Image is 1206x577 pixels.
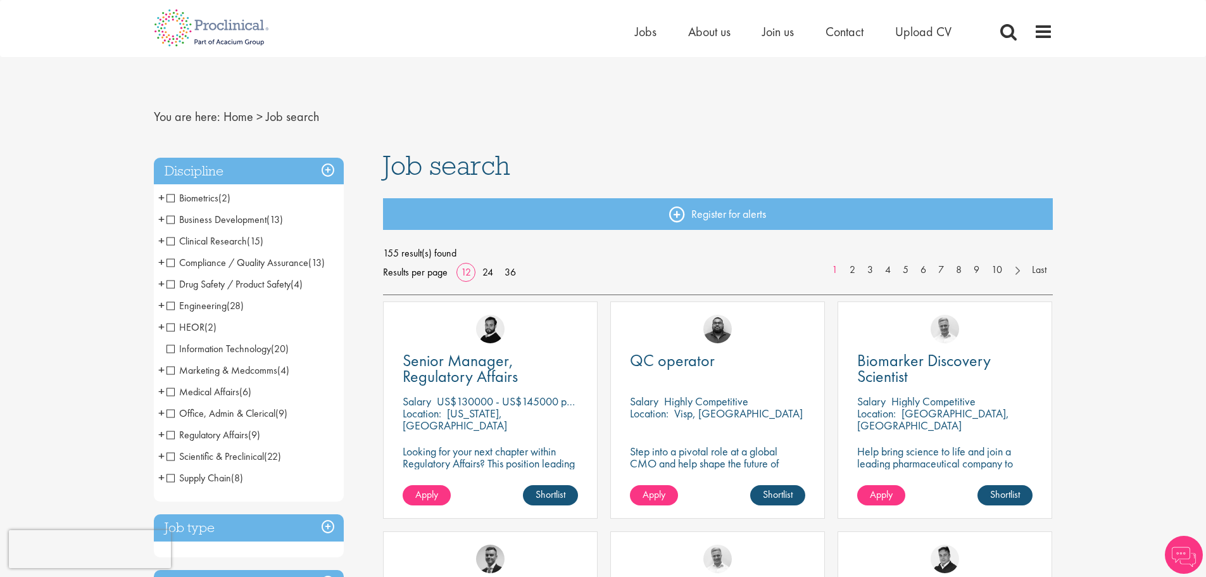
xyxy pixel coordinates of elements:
[857,485,905,505] a: Apply
[239,385,251,398] span: (6)
[857,350,991,387] span: Biomarker Discovery Scientist
[154,158,344,185] h3: Discipline
[630,406,669,421] span: Location:
[762,23,794,40] span: Join us
[703,545,732,573] img: Joshua Bye
[826,263,844,277] a: 1
[158,317,165,336] span: +
[166,277,303,291] span: Drug Safety / Product Safety
[204,320,217,334] span: (2)
[166,191,218,205] span: Biometrics
[166,407,275,420] span: Office, Admin & Clerical
[403,394,431,409] span: Salary
[403,353,578,384] a: Senior Manager, Regulatory Affairs
[166,385,251,398] span: Medical Affairs
[166,385,239,398] span: Medical Affairs
[266,108,319,125] span: Job search
[166,342,289,355] span: Information Technology
[857,394,886,409] span: Salary
[1165,536,1203,574] img: Chatbot
[985,263,1008,277] a: 10
[158,296,165,315] span: +
[437,394,606,409] p: US$130000 - US$145000 per annum
[630,350,715,371] span: QC operator
[403,485,451,505] a: Apply
[291,277,303,291] span: (4)
[158,403,165,422] span: +
[308,256,325,269] span: (13)
[154,514,344,542] h3: Job type
[476,315,505,343] img: Nick Walker
[264,450,281,463] span: (22)
[166,407,287,420] span: Office, Admin & Clerical
[231,471,243,485] span: (8)
[277,364,289,377] span: (4)
[166,450,264,463] span: Scientific & Preclinical
[166,342,271,355] span: Information Technology
[383,148,510,182] span: Job search
[383,263,448,282] span: Results per page
[166,213,283,226] span: Business Development
[158,447,165,466] span: +
[500,265,520,279] a: 36
[166,213,267,226] span: Business Development
[271,342,289,355] span: (20)
[674,406,803,421] p: Visp, [GEOGRAPHIC_DATA]
[166,299,244,312] span: Engineering
[9,530,171,568] iframe: reCAPTCHA
[166,277,291,291] span: Drug Safety / Product Safety
[158,274,165,293] span: +
[950,263,968,277] a: 8
[403,406,507,433] p: [US_STATE], [GEOGRAPHIC_DATA]
[630,394,658,409] span: Salary
[166,450,281,463] span: Scientific & Preclinical
[1026,263,1053,277] a: Last
[158,468,165,487] span: +
[166,299,227,312] span: Engineering
[630,445,805,481] p: Step into a pivotal role at a global CMO and help shape the future of healthcare manufacturing.
[403,350,518,387] span: Senior Manager, Regulatory Affairs
[857,353,1033,384] a: Biomarker Discovery Scientist
[383,244,1053,263] span: 155 result(s) found
[166,191,230,205] span: Biometrics
[931,545,959,573] a: Peter Duvall
[750,485,805,505] a: Shortlist
[218,191,230,205] span: (2)
[643,488,665,501] span: Apply
[857,445,1033,505] p: Help bring science to life and join a leading pharmaceutical company to play a key role in delive...
[931,315,959,343] img: Joshua Bye
[158,360,165,379] span: +
[154,108,220,125] span: You are here:
[896,263,915,277] a: 5
[523,485,578,505] a: Shortlist
[895,23,952,40] a: Upload CV
[166,471,243,485] span: Supply Chain
[635,23,656,40] a: Jobs
[166,320,217,334] span: HEOR
[688,23,731,40] a: About us
[870,488,893,501] span: Apply
[861,263,879,277] a: 3
[476,545,505,573] img: Alex Bill
[248,428,260,441] span: (9)
[166,364,277,377] span: Marketing & Medcomms
[703,315,732,343] img: Ashley Bennett
[630,353,805,369] a: QC operator
[158,253,165,272] span: +
[857,406,1009,433] p: [GEOGRAPHIC_DATA], [GEOGRAPHIC_DATA]
[158,231,165,250] span: +
[879,263,897,277] a: 4
[857,406,896,421] span: Location:
[166,256,325,269] span: Compliance / Quality Assurance
[166,428,248,441] span: Regulatory Affairs
[843,263,862,277] a: 2
[967,263,986,277] a: 9
[403,406,441,421] span: Location:
[630,485,678,505] a: Apply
